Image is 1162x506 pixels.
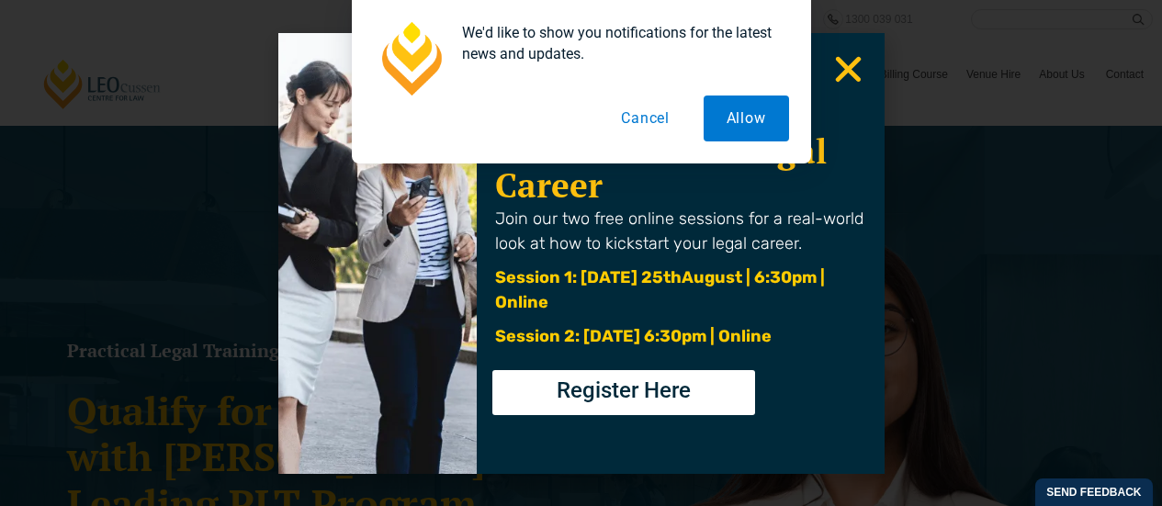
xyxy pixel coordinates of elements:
span: Join our two free online sessions for a real-world look at how to kickstart your legal career. [495,208,863,253]
span: Session 2: [DATE] 6:30pm | Online [495,326,772,346]
img: notification icon [374,22,447,96]
span: Session 1: [DATE] 25 [495,267,663,287]
a: Kickstart Your Legal Career [495,129,827,208]
button: Allow [704,96,789,141]
iframe: LiveChat chat widget [1039,383,1116,460]
a: Register Here [492,370,755,415]
span: Register Here [557,379,691,401]
div: We'd like to show you notifications for the latest news and updates. [447,22,789,64]
span: August | 6:30pm | Online [495,267,825,312]
span: th [663,267,682,287]
button: Cancel [598,96,693,141]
